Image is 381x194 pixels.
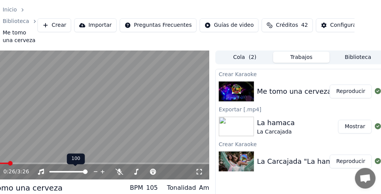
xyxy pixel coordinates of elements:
button: Guías de video [200,18,259,32]
div: 105 [146,183,158,192]
div: La hamaca [257,117,295,128]
div: 100 [67,153,85,164]
button: Importar [74,18,117,32]
button: Cola [217,52,273,63]
div: Configuración [330,21,367,29]
span: Créditos [276,21,298,29]
button: Créditos42 [262,18,313,32]
div: Me tomo una cerveza [257,86,332,97]
button: Crear [37,18,71,32]
div: BPM [130,183,143,192]
div: Am [199,183,209,192]
button: Configuración [316,18,372,32]
nav: breadcrumb [3,6,37,44]
div: / [3,168,22,176]
div: La Carcajada [257,128,295,136]
div: La Carcajada "La hamaca" [257,156,348,167]
div: Tonalidad [167,183,196,192]
span: Me tomo una cerveza [3,29,37,44]
button: Trabajos [273,52,330,63]
button: Mostrar [338,120,372,134]
a: Inicio [3,6,17,14]
span: 42 [301,21,308,29]
span: 3:26 [17,168,29,176]
a: Chat abierto [355,168,376,189]
a: Biblioteca [3,18,29,25]
button: Preguntas Frecuentes [120,18,197,32]
span: 0:26 [3,168,15,176]
span: ( 2 ) [249,54,256,61]
button: Reproducir [330,85,372,98]
button: Reproducir [330,155,372,168]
